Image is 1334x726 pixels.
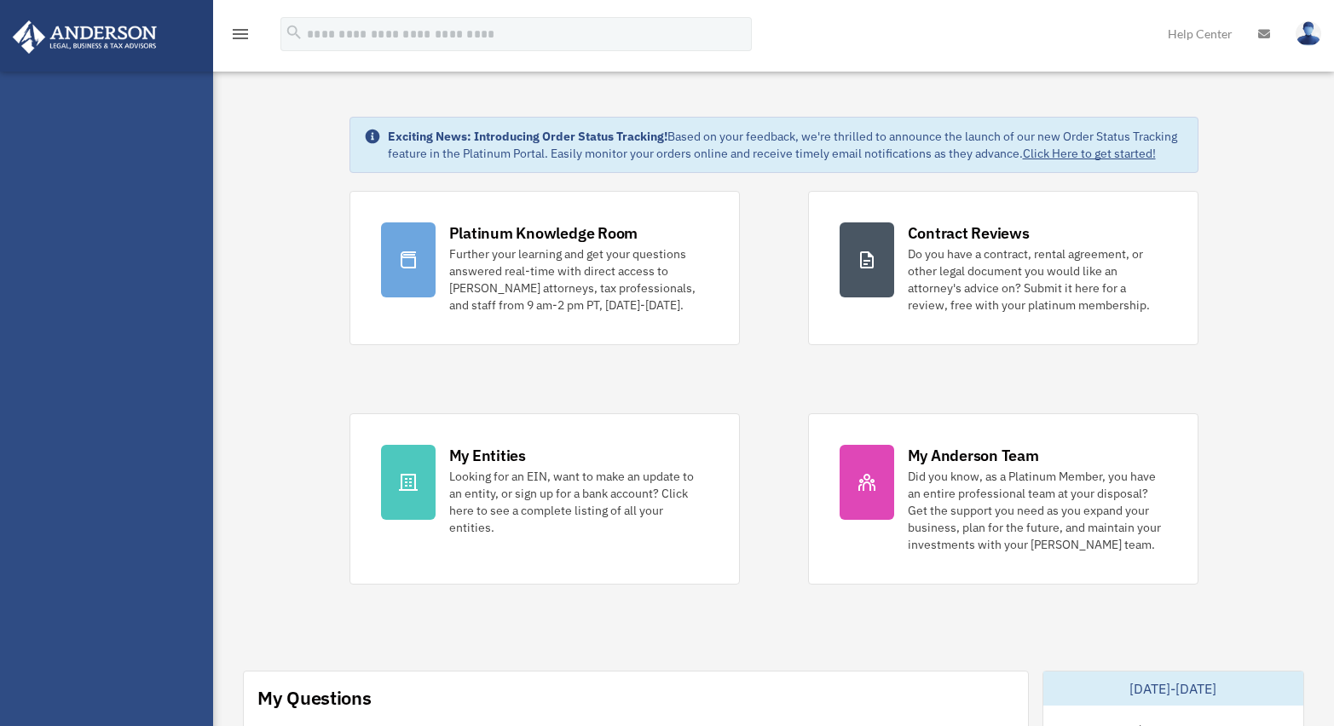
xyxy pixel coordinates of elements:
[388,128,1184,162] div: Based on your feedback, we're thrilled to announce the launch of our new Order Status Tracking fe...
[349,191,740,345] a: Platinum Knowledge Room Further your learning and get your questions answered real-time with dire...
[449,468,708,536] div: Looking for an EIN, want to make an update to an entity, or sign up for a bank account? Click her...
[908,468,1167,553] div: Did you know, as a Platinum Member, you have an entire professional team at your disposal? Get th...
[1023,146,1156,161] a: Click Here to get started!
[908,445,1039,466] div: My Anderson Team
[1043,671,1303,706] div: [DATE]-[DATE]
[449,222,638,244] div: Platinum Knowledge Room
[349,413,740,585] a: My Entities Looking for an EIN, want to make an update to an entity, or sign up for a bank accoun...
[1296,21,1321,46] img: User Pic
[908,222,1030,244] div: Contract Reviews
[230,24,251,44] i: menu
[230,30,251,44] a: menu
[908,245,1167,314] div: Do you have a contract, rental agreement, or other legal document you would like an attorney's ad...
[388,129,667,144] strong: Exciting News: Introducing Order Status Tracking!
[808,191,1198,345] a: Contract Reviews Do you have a contract, rental agreement, or other legal document you would like...
[8,20,162,54] img: Anderson Advisors Platinum Portal
[449,445,526,466] div: My Entities
[285,23,303,42] i: search
[808,413,1198,585] a: My Anderson Team Did you know, as a Platinum Member, you have an entire professional team at your...
[449,245,708,314] div: Further your learning and get your questions answered real-time with direct access to [PERSON_NAM...
[257,685,372,711] div: My Questions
